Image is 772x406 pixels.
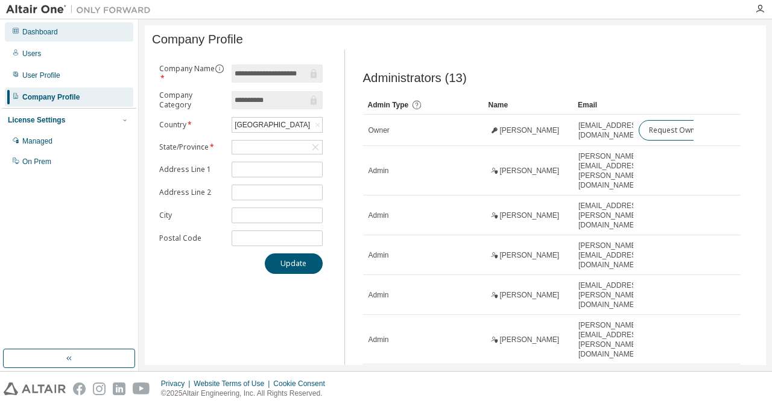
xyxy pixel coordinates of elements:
img: Altair One [6,4,157,16]
div: Cookie Consent [273,379,332,389]
div: License Settings [8,115,65,125]
span: Company Profile [152,33,243,46]
span: Administrators (13) [363,71,467,85]
div: Name [489,95,569,115]
button: Request Owner Change [639,120,741,141]
span: [EMAIL_ADDRESS][PERSON_NAME][DOMAIN_NAME] [578,201,643,230]
span: [PERSON_NAME] [500,125,560,135]
img: facebook.svg [73,382,86,395]
span: Admin [369,166,389,176]
label: Company Name [159,64,224,83]
div: Dashboard [22,27,58,37]
div: [GEOGRAPHIC_DATA] [232,118,321,132]
img: instagram.svg [93,382,106,395]
span: Admin Type [368,101,409,109]
label: Address Line 2 [159,188,224,197]
div: User Profile [22,71,60,80]
p: © 2025 Altair Engineering, Inc. All Rights Reserved. [161,389,332,399]
span: [PERSON_NAME] [500,166,560,176]
div: Email [578,95,628,115]
div: [GEOGRAPHIC_DATA] [233,118,312,132]
span: Admin [369,250,389,260]
label: City [159,211,224,220]
span: [PERSON_NAME] [500,290,560,300]
div: Users [22,49,41,59]
label: Country [159,120,224,130]
span: [PERSON_NAME][EMAIL_ADDRESS][PERSON_NAME][DOMAIN_NAME] [578,320,643,359]
img: youtube.svg [133,382,150,395]
label: Address Line 1 [159,165,224,174]
span: Admin [369,290,389,300]
span: [PERSON_NAME] [500,250,560,260]
span: [PERSON_NAME][EMAIL_ADDRESS][DOMAIN_NAME] [578,241,643,270]
button: information [215,64,224,74]
span: Owner [369,125,390,135]
span: [PERSON_NAME][EMAIL_ADDRESS][PERSON_NAME][DOMAIN_NAME] [578,151,643,190]
div: Managed [22,136,52,146]
img: altair_logo.svg [4,382,66,395]
div: Website Terms of Use [194,379,273,389]
div: Privacy [161,379,194,389]
div: On Prem [22,157,51,167]
div: Company Profile [22,92,80,102]
span: Admin [369,335,389,344]
label: Postal Code [159,233,224,243]
button: Update [265,253,323,274]
label: Company Category [159,90,224,110]
span: [EMAIL_ADDRESS][DOMAIN_NAME] [578,121,643,140]
span: Admin [369,211,389,220]
span: [EMAIL_ADDRESS][PERSON_NAME][DOMAIN_NAME] [578,281,643,309]
img: linkedin.svg [113,382,125,395]
span: [PERSON_NAME] [500,335,560,344]
span: [PERSON_NAME] [500,211,560,220]
label: State/Province [159,142,224,152]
